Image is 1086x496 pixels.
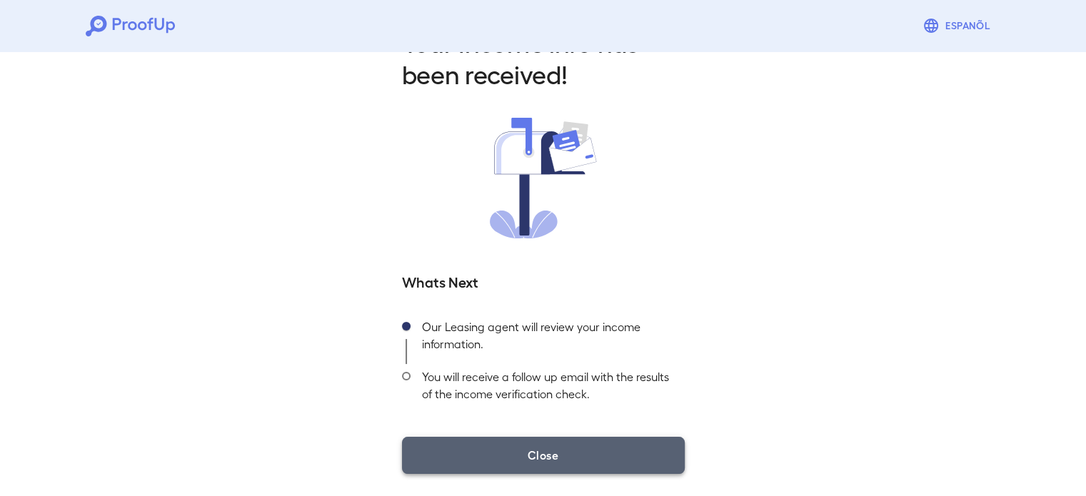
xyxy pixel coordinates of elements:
[411,314,685,364] div: Our Leasing agent will review your income information.
[917,11,1000,40] button: Espanõl
[402,271,685,291] h5: Whats Next
[402,26,685,89] h2: Your Income info has been received!
[411,364,685,414] div: You will receive a follow up email with the results of the income verification check.
[402,437,685,474] button: Close
[490,118,597,238] img: received.svg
